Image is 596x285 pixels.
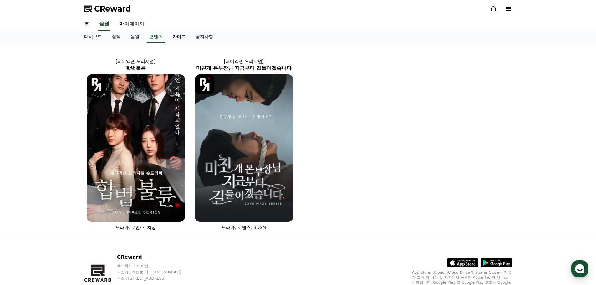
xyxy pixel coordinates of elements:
[147,31,165,43] a: 콘텐츠
[98,18,110,31] a: 음원
[222,225,266,230] span: 드라마, 로맨스, BDSM
[190,53,298,236] a: [레디액션 오리지널] 미친개 본부장님 지금부터 길들이겠습니다 미친개 본부장님 지금부터 길들이겠습니다 [object Object] Logo 드라마, 로맨스, BDSM
[57,208,65,213] span: 대화
[87,74,185,222] img: 합법불륜
[81,198,120,214] a: 설정
[41,198,81,214] a: 대화
[97,208,104,213] span: 설정
[117,253,193,261] p: CReward
[167,31,191,43] a: 가이드
[117,263,193,268] p: 주식회사 와이피랩
[191,31,218,43] a: 공지사항
[195,74,215,94] img: [object Object] Logo
[190,58,298,64] p: [레디액션 오리지널]
[114,18,149,31] a: 마이페이지
[117,276,193,281] p: 주소 : [STREET_ADDRESS]
[195,74,293,222] img: 미친개 본부장님 지금부터 길들이겠습니다
[125,31,144,43] a: 음원
[117,270,193,275] p: 사업자등록번호 : [PHONE_NUMBER]
[107,31,125,43] a: 실적
[87,74,106,94] img: [object Object] Logo
[84,4,131,14] a: CReward
[115,225,156,230] span: 드라마, 로맨스, 치정
[20,208,23,213] span: 홈
[82,64,190,72] h2: 합법불륜
[82,58,190,64] p: [레디액션 오리지널]
[82,53,190,236] a: [레디액션 오리지널] 합법불륜 합법불륜 [object Object] Logo 드라마, 로맨스, 치정
[79,18,94,31] a: 홈
[190,64,298,72] h2: 미친개 본부장님 지금부터 길들이겠습니다
[2,198,41,214] a: 홈
[79,31,107,43] a: 대시보드
[94,4,131,14] span: CReward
